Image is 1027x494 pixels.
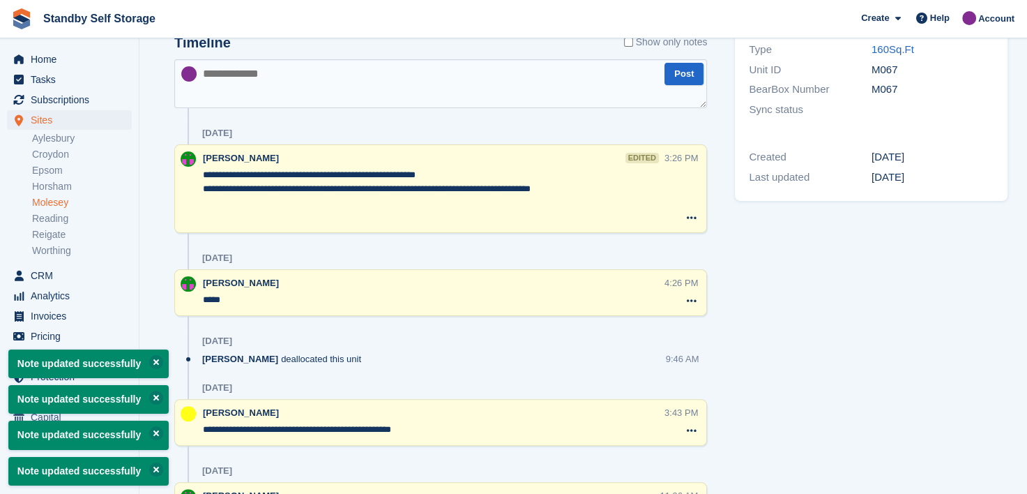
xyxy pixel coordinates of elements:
[7,387,132,407] a: menu
[749,42,872,58] div: Type
[31,50,114,69] span: Home
[749,149,872,165] div: Created
[203,153,279,163] span: [PERSON_NAME]
[202,128,232,139] div: [DATE]
[625,153,659,163] div: edited
[32,212,132,225] a: Reading
[872,62,994,78] div: M067
[624,35,708,50] label: Show only notes
[7,306,132,326] a: menu
[7,347,132,366] a: menu
[978,12,1014,26] span: Account
[749,82,872,98] div: BearBox Number
[31,306,114,326] span: Invoices
[202,253,232,264] div: [DATE]
[31,286,114,306] span: Analytics
[31,327,114,346] span: Pricing
[664,151,698,165] div: 3:26 PM
[7,286,132,306] a: menu
[11,8,32,29] img: stora-icon-8386f47178a22dfd0bd8f6a31ec36ba5ce8667c1dd55bd0f319d3a0aa187defe.svg
[872,149,994,165] div: [DATE]
[203,407,279,418] span: [PERSON_NAME]
[872,82,994,98] div: M067
[181,151,196,167] img: Michelle Mustoe
[202,382,232,394] div: [DATE]
[872,43,914,55] a: 160Sq.Ft
[203,278,279,288] span: [PERSON_NAME]
[749,62,872,78] div: Unit ID
[664,63,703,86] button: Post
[7,70,132,89] a: menu
[202,336,232,347] div: [DATE]
[181,276,196,292] img: Michelle Mustoe
[7,327,132,346] a: menu
[7,50,132,69] a: menu
[8,421,169,449] p: Note updated successfully
[32,164,132,177] a: Epsom
[174,35,231,51] h2: Timeline
[32,132,132,145] a: Aylesbury
[181,66,197,82] img: Sue Ford
[32,148,132,161] a: Croydon
[8,385,169,414] p: Note updated successfully
[666,352,699,366] div: 9:46 AM
[31,90,114,110] span: Subscriptions
[202,352,278,366] span: [PERSON_NAME]
[664,276,698,290] div: 4:26 PM
[8,350,169,378] p: Note updated successfully
[31,70,114,89] span: Tasks
[7,266,132,285] a: menu
[749,170,872,186] div: Last updated
[202,465,232,477] div: [DATE]
[7,407,132,427] a: menu
[962,11,976,25] img: Sue Ford
[749,102,872,118] div: Sync status
[31,266,114,285] span: CRM
[861,11,889,25] span: Create
[930,11,950,25] span: Help
[664,406,698,419] div: 3:43 PM
[624,35,633,50] input: Show only notes
[32,244,132,257] a: Worthing
[38,7,161,30] a: Standby Self Storage
[7,90,132,110] a: menu
[31,110,114,130] span: Sites
[32,180,132,193] a: Horsham
[32,196,132,209] a: Molesey
[7,367,132,387] a: menu
[872,170,994,186] div: [DATE]
[181,406,196,421] img: Glenn Fisher
[7,110,132,130] a: menu
[202,352,368,366] div: deallocated this unit
[32,228,132,241] a: Reigate
[8,457,169,486] p: Note updated successfully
